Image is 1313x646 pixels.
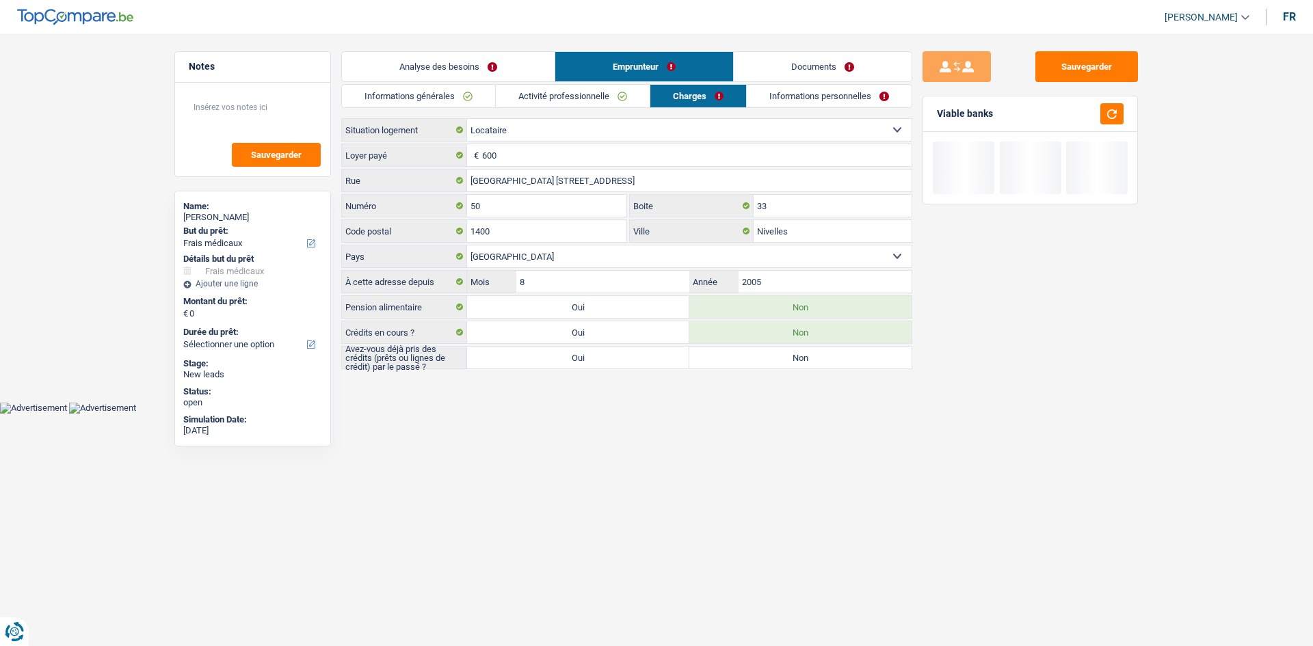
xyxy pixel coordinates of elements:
div: New leads [183,369,322,380]
label: Non [689,347,912,368]
a: Documents [734,52,912,81]
button: Sauvegarder [1035,51,1138,82]
a: Activité professionnelle [496,85,650,107]
input: MM [516,271,689,293]
label: Durée du prêt: [183,327,319,338]
label: Oui [467,321,689,343]
label: Mois [467,271,516,293]
label: Avez-vous déjà pris des crédits (prêts ou lignes de crédit) par le passé ? [342,347,467,368]
button: Sauvegarder [232,143,321,167]
div: Status: [183,386,322,397]
label: Oui [467,296,689,318]
div: [DATE] [183,425,322,436]
label: Non [689,296,912,318]
label: Code postal [342,220,467,242]
a: Charges [650,85,746,107]
a: Analyse des besoins [342,52,555,81]
a: [PERSON_NAME] [1154,6,1249,29]
div: Stage: [183,358,322,369]
a: Informations générales [342,85,495,107]
label: Année [689,271,738,293]
span: € [183,308,188,319]
label: Loyer payé [342,144,467,166]
div: Viable banks [937,108,993,120]
div: Ajouter une ligne [183,279,322,288]
label: Boite [630,195,754,217]
label: Montant du prêt: [183,296,319,307]
label: Crédits en cours ? [342,321,467,343]
a: Informations personnelles [747,85,912,107]
label: Pays [342,245,467,267]
label: Rue [342,170,467,191]
label: Pension alimentaire [342,296,467,318]
div: fr [1283,10,1296,23]
div: Détails but du prêt [183,254,322,265]
div: Simulation Date: [183,414,322,425]
span: Sauvegarder [251,150,302,159]
input: AAAA [739,271,912,293]
a: Emprunteur [555,52,733,81]
span: € [467,144,482,166]
label: Numéro [342,195,467,217]
h5: Notes [189,61,317,72]
div: [PERSON_NAME] [183,212,322,223]
div: Name: [183,201,322,212]
label: Oui [467,347,689,368]
img: Advertisement [69,403,136,414]
label: Situation logement [342,119,467,141]
div: open [183,397,322,408]
label: Non [689,321,912,343]
span: [PERSON_NAME] [1165,12,1238,23]
label: Ville [630,220,754,242]
label: But du prêt: [183,226,319,237]
label: À cette adresse depuis [342,271,467,293]
img: TopCompare Logo [17,9,133,25]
